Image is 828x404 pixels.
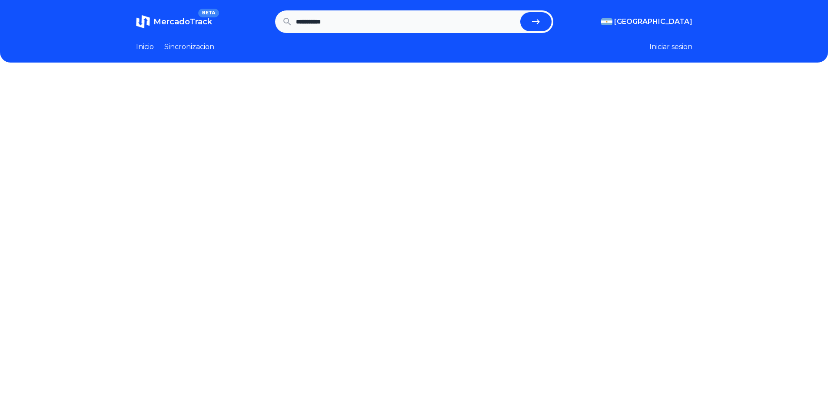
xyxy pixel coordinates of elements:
[614,17,692,27] span: [GEOGRAPHIC_DATA]
[136,42,154,52] a: Inicio
[601,17,692,27] button: [GEOGRAPHIC_DATA]
[198,9,219,17] span: BETA
[136,15,212,29] a: MercadoTrackBETA
[136,15,150,29] img: MercadoTrack
[601,18,612,25] img: Argentina
[153,17,212,26] span: MercadoTrack
[649,42,692,52] button: Iniciar sesion
[164,42,214,52] a: Sincronizacion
